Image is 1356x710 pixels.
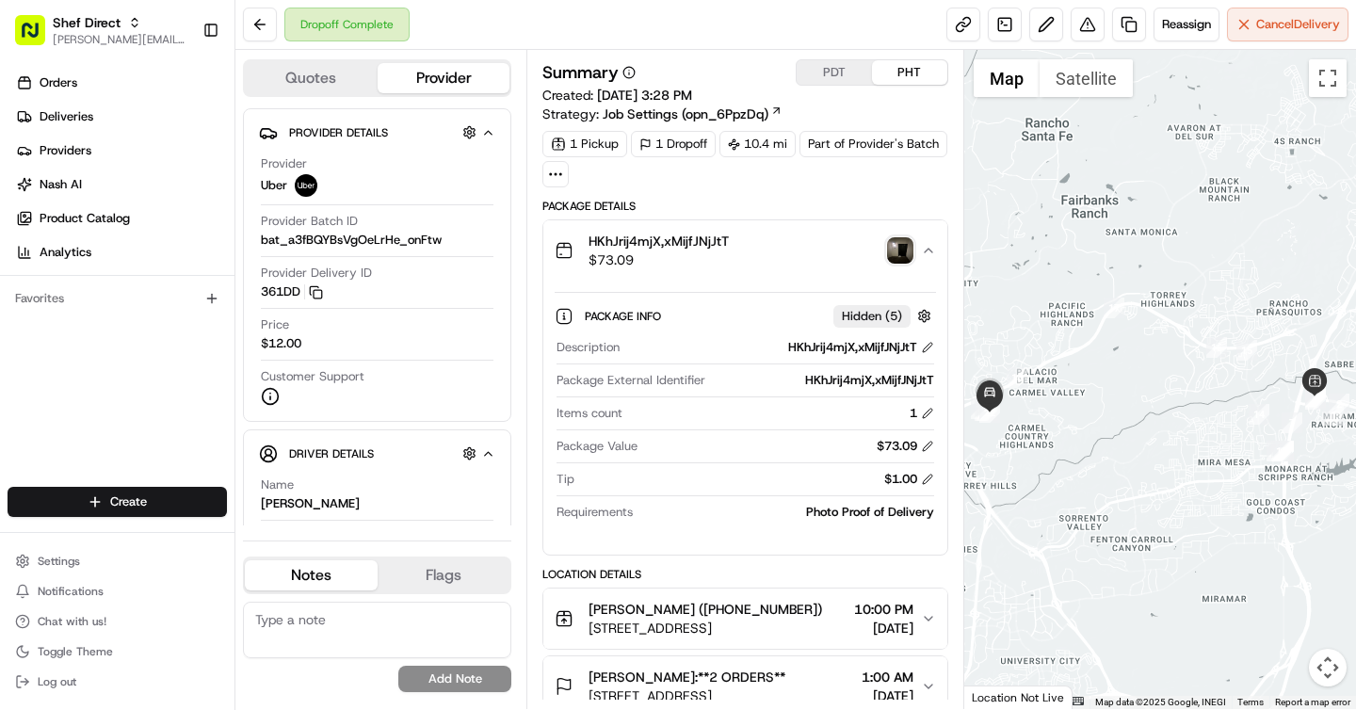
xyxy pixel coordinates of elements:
div: 1 Pickup [542,131,627,157]
div: 14 [1249,404,1269,425]
button: Shef Direct [53,13,121,32]
button: HKhJrij4mjX,xMijfJNjJtT$73.09photo_proof_of_delivery image [543,220,946,281]
button: See all [292,241,343,264]
span: [DATE] [862,686,913,705]
div: 1 Dropoff [631,131,716,157]
div: Start new chat [85,180,309,199]
span: Provider Details [289,125,388,140]
span: Reassign [1162,16,1211,33]
span: Provider Batch ID [261,213,358,230]
button: Keyboard shortcuts [1071,697,1084,705]
span: Driver Details [289,446,374,461]
span: HKhJrij4mjX,xMijfJNjJtT [589,232,729,250]
img: 1736555255976-a54dd68f-1ca7-489b-9aae-adbdc363a1c4 [38,293,53,308]
div: We're available if you need us! [85,199,259,214]
span: Product Catalog [40,210,130,227]
span: [STREET_ADDRESS] [589,686,785,705]
a: Powered byPylon [133,466,228,481]
div: HKhJrij4mjX,xMijfJNjJtT [713,372,933,389]
button: Notes [245,560,378,590]
div: Favorites [8,283,227,314]
button: CancelDelivery [1227,8,1348,41]
div: 📗 [19,423,34,438]
a: Orders [8,68,234,98]
span: [DATE] 3:28 PM [597,87,692,104]
button: Quotes [245,63,378,93]
button: Flags [378,560,510,590]
span: Description [557,339,620,356]
span: Providers [40,142,91,159]
div: HKhJrij4mjX,xMijfJNjJtT$73.09photo_proof_of_delivery image [543,281,946,555]
button: 361DD [261,283,323,300]
span: Job Settings (opn_6PpzDq) [603,105,768,123]
img: 4281594248423_2fcf9dad9f2a874258b8_72.png [40,180,73,214]
div: Package Details [542,199,947,214]
button: Hidden (5) [833,304,936,328]
button: [PERSON_NAME][EMAIL_ADDRESS][DOMAIN_NAME] [53,32,187,47]
div: Location Details [542,567,947,582]
span: [PERSON_NAME] [58,343,153,358]
div: 💻 [159,423,174,438]
span: Provider [261,155,307,172]
span: Price [261,316,289,333]
img: 1736555255976-a54dd68f-1ca7-489b-9aae-adbdc363a1c4 [38,344,53,359]
span: Settings [38,554,80,569]
a: Analytics [8,237,234,267]
button: Create [8,487,227,517]
a: Open this area in Google Maps (opens a new window) [969,685,1031,709]
h3: Summary [542,64,619,81]
button: Notifications [8,578,227,605]
a: Job Settings (opn_6PpzDq) [603,105,783,123]
div: Location Not Live [964,686,1073,709]
span: Chat with us! [38,614,106,629]
button: Show street map [974,59,1040,97]
div: 6 [1305,389,1326,410]
button: Provider [378,63,510,93]
img: 1736555255976-a54dd68f-1ca7-489b-9aae-adbdc363a1c4 [19,180,53,214]
span: Cancel Delivery [1256,16,1340,33]
div: [PERSON_NAME] [261,495,360,512]
span: Items count [557,405,622,422]
img: Nash [19,19,56,56]
span: Deliveries [40,108,93,125]
span: [PERSON_NAME]:**2 ORDERS** [589,668,785,686]
a: Product Catalog [8,203,234,234]
button: Shef Direct[PERSON_NAME][EMAIL_ADDRESS][DOMAIN_NAME] [8,8,195,53]
span: Customer Support [261,368,364,385]
a: Terms [1237,697,1264,707]
div: 1 [910,405,934,422]
span: Requirements [557,504,633,521]
a: Nash AI [8,169,234,200]
a: Report a map error [1275,697,1350,707]
a: Deliveries [8,102,234,132]
img: Jandy Espique [19,325,49,355]
div: 7 [1282,412,1302,433]
span: Pylon [187,467,228,481]
div: 10.4 mi [719,131,796,157]
button: Reassign [1154,8,1219,41]
a: 💻API Documentation [152,413,310,447]
span: Create [110,493,147,510]
span: Analytics [40,244,91,261]
span: Hidden ( 5 ) [842,308,902,325]
span: Name [261,476,294,493]
span: • [156,292,163,307]
a: 📗Knowledge Base [11,413,152,447]
div: $73.09 [877,438,934,455]
div: 15 [1236,340,1257,361]
div: 2 [1329,394,1349,414]
button: Map camera controls [1309,649,1347,686]
button: Show satellite imagery [1040,59,1133,97]
span: $12.00 [261,335,301,352]
span: Orders [40,74,77,91]
span: Log out [38,674,76,689]
div: 13 [1271,441,1292,461]
span: • [156,343,163,358]
span: Map data ©2025 Google, INEGI [1095,697,1226,707]
span: 10:00 PM [854,600,913,619]
div: 22 [979,402,1000,423]
button: Settings [8,548,227,574]
div: $1.00 [884,471,934,488]
div: Strategy: [542,105,783,123]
